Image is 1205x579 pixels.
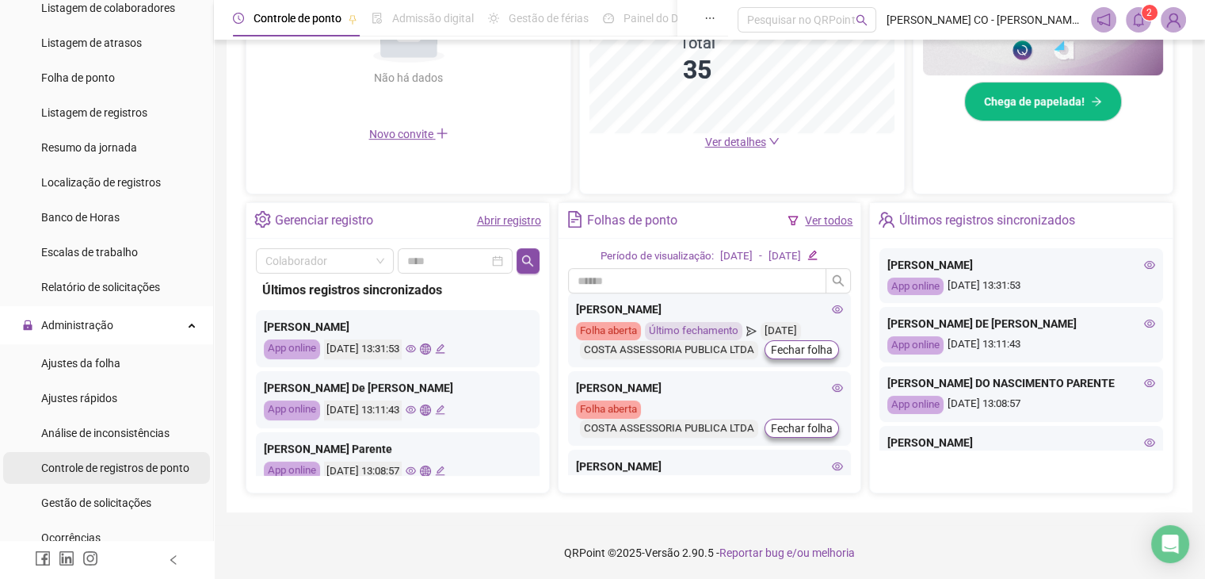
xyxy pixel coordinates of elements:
div: Folhas de ponto [587,207,677,234]
span: Análise de inconsistências [41,427,170,439]
span: setting [254,211,271,228]
span: eye [1144,378,1155,389]
div: [DATE] [761,322,801,340]
span: edit [435,343,445,354]
div: [PERSON_NAME] DE [PERSON_NAME] [887,315,1155,332]
div: [DATE] 13:31:53 [887,278,1155,296]
span: eye [1144,437,1155,448]
div: Folha aberta [576,322,641,340]
span: global [420,405,430,415]
span: Novo convite [369,128,448,140]
span: Fechar folha [771,420,833,437]
span: Controle de registros de ponto [41,462,189,474]
div: Último fechamento [645,322,742,340]
div: App online [264,339,320,359]
span: linkedin [59,550,74,566]
div: [PERSON_NAME] [576,301,844,318]
span: lock [22,320,33,331]
span: team [878,211,894,228]
span: edit [435,405,445,415]
span: search [521,255,534,267]
div: [PERSON_NAME] DO NASCIMENTO PARENTE [887,374,1155,392]
span: search [832,274,845,287]
span: Chega de papelada! [984,93,1085,110]
span: eye [406,466,416,476]
span: eye [832,304,843,315]
div: [PERSON_NAME] [264,318,532,336]
span: eye [406,405,416,415]
div: [PERSON_NAME] [576,458,844,475]
span: Ajustes rápidos [41,392,117,405]
div: [DATE] 13:11:43 [887,336,1155,355]
span: Banco de Horas [41,211,120,224]
span: Resumo da jornada [41,141,137,154]
span: plus [436,127,448,140]
div: App online [887,336,944,355]
span: Versão [645,546,680,559]
span: eye [1144,318,1155,329]
div: Últimos registros sincronizados [899,207,1075,234]
div: [DATE] 13:11:43 [324,401,402,420]
span: dashboard [603,13,614,24]
div: - [759,248,762,265]
span: Ocorrências [41,531,101,544]
span: Ajustes da folha [41,357,120,370]
div: COSTA ASSESSORIA PUBLICA LTDA [580,420,758,438]
span: Fechar folha [771,341,833,359]
span: left [168,554,179,566]
span: [PERSON_NAME] CO - [PERSON_NAME] CONSULTORIA ASSESSORIA EMPRE [886,11,1081,29]
span: edit [807,250,818,260]
a: Ver todos [805,214,852,227]
div: Não há dados [336,69,482,86]
span: sun [488,13,499,24]
div: Folha aberta [576,401,641,419]
div: [DATE] 13:08:57 [887,396,1155,414]
button: Chega de papelada! [964,82,1122,121]
span: bell [1131,13,1146,27]
span: global [420,343,430,354]
span: eye [832,382,843,393]
span: Escalas de trabalho [41,246,138,259]
div: COSTA ASSESSORIA PUBLICA LTDA [580,341,758,359]
span: notification [1096,13,1111,27]
span: Localização de registros [41,176,161,189]
div: Período de visualização: [601,248,714,265]
span: Gestão de férias [509,12,589,25]
span: eye [406,343,416,354]
span: pushpin [348,14,357,24]
span: eye [832,461,843,472]
div: Últimos registros sincronizados [262,280,533,300]
span: Admissão digital [392,12,474,25]
span: search [856,14,868,26]
div: Gerenciar registro [275,207,373,234]
span: arrow-right [1091,96,1102,107]
a: Ver detalhes down [705,136,780,148]
span: Listagem de colaboradores [41,2,175,14]
button: Fechar folha [765,340,839,359]
div: [PERSON_NAME] [887,256,1155,274]
span: Ver detalhes [705,136,766,148]
span: eye [1144,259,1155,270]
img: 3890 [1161,8,1185,32]
div: [PERSON_NAME] [576,379,844,397]
span: Relatório de solicitações [41,281,160,293]
sup: 2 [1142,5,1157,21]
a: Abrir registro [477,214,541,227]
span: facebook [35,550,51,566]
span: edit [435,466,445,476]
span: send [746,322,757,340]
div: App online [264,401,320,420]
div: [DATE] 13:08:57 [324,462,402,481]
span: Listagem de registros [41,106,147,119]
span: Administração [41,319,113,332]
span: file-text [566,211,583,228]
span: Painel do DP [623,12,685,25]
span: down [768,136,780,147]
span: Listagem de atrasos [41,36,142,49]
div: [DATE] [720,248,753,265]
span: Reportar bug e/ou melhoria [719,546,855,559]
div: [DATE] 13:31:53 [324,339,402,359]
button: Fechar folha [765,419,839,438]
span: clock-circle [233,13,244,24]
span: filter [787,215,799,226]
